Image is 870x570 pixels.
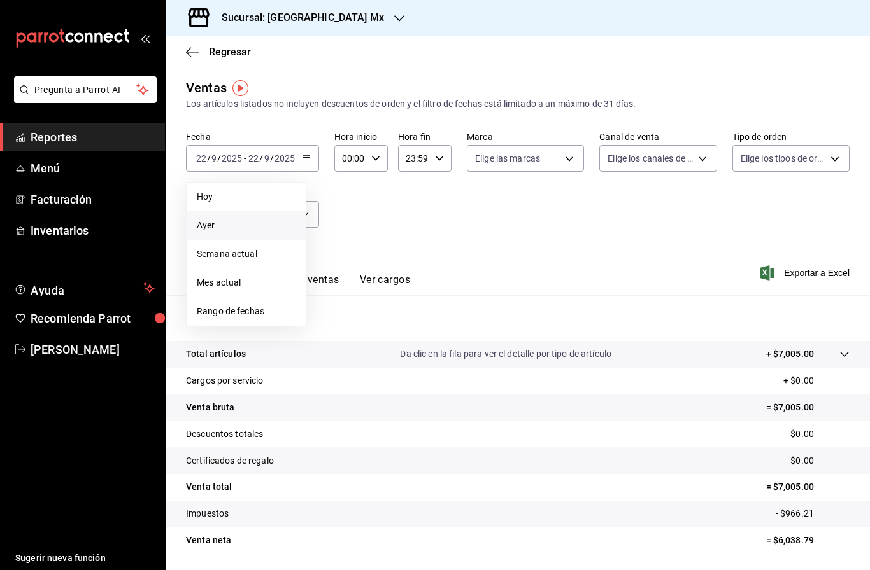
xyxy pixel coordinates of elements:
input: -- [196,153,207,163]
p: - $966.21 [776,507,850,520]
p: Venta bruta [186,401,234,414]
input: -- [211,153,217,163]
p: = $7,005.00 [766,480,850,494]
div: navigation tabs [206,274,410,295]
div: Ventas [186,78,227,97]
p: Certificados de regalo [186,454,274,468]
span: Inventarios [31,222,155,239]
span: Recomienda Parrot [31,310,155,327]
p: Da clic en la fila para ver el detalle por tipo de artículo [400,347,611,361]
button: Ver cargos [360,274,411,295]
span: Ayuda [31,281,138,296]
p: + $0.00 [783,374,850,387]
button: Ver ventas [289,274,339,295]
label: Canal de venta [599,132,717,141]
span: Elige los tipos de orden [741,152,826,165]
p: Venta total [186,480,232,494]
button: Exportar a Excel [762,265,850,281]
p: Cargos por servicio [186,374,264,387]
label: Fecha [186,132,319,141]
h3: Sucursal: [GEOGRAPHIC_DATA] Mx [211,10,384,25]
label: Marca [467,132,584,141]
span: - [244,153,246,163]
button: Pregunta a Parrot AI [14,76,157,103]
p: Total artículos [186,347,246,361]
div: Los artículos listados no incluyen descuentos de orden y el filtro de fechas está limitado a un m... [186,97,850,111]
a: Pregunta a Parrot AI [9,92,157,106]
span: Hoy [197,190,296,204]
input: ---- [274,153,296,163]
span: Rango de fechas [197,305,296,318]
p: = $6,038.79 [766,534,850,547]
img: Tooltip marker [232,80,248,96]
label: Hora fin [398,132,452,141]
span: / [207,153,211,163]
button: Regresar [186,46,251,58]
span: Semana actual [197,247,296,261]
span: Reportes [31,129,155,146]
span: [PERSON_NAME] [31,341,155,358]
span: Elige las marcas [475,152,540,165]
input: -- [248,153,259,163]
span: Facturación [31,191,155,208]
p: Impuestos [186,507,229,520]
p: - $0.00 [786,454,850,468]
button: open_drawer_menu [140,33,150,43]
p: + $7,005.00 [766,347,814,361]
input: -- [264,153,270,163]
input: ---- [221,153,243,163]
span: Elige los canales de venta [608,152,693,165]
p: Descuentos totales [186,427,263,441]
span: / [270,153,274,163]
span: Sugerir nueva función [15,552,155,565]
span: / [259,153,263,163]
p: - $0.00 [786,427,850,441]
span: Pregunta a Parrot AI [34,83,137,97]
span: Mes actual [197,276,296,289]
p: Resumen [186,310,850,326]
span: Ayer [197,219,296,232]
p: = $7,005.00 [766,401,850,414]
span: Regresar [209,46,251,58]
span: Menú [31,160,155,177]
p: Venta neta [186,534,231,547]
label: Tipo de orden [732,132,850,141]
span: / [217,153,221,163]
label: Hora inicio [334,132,388,141]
